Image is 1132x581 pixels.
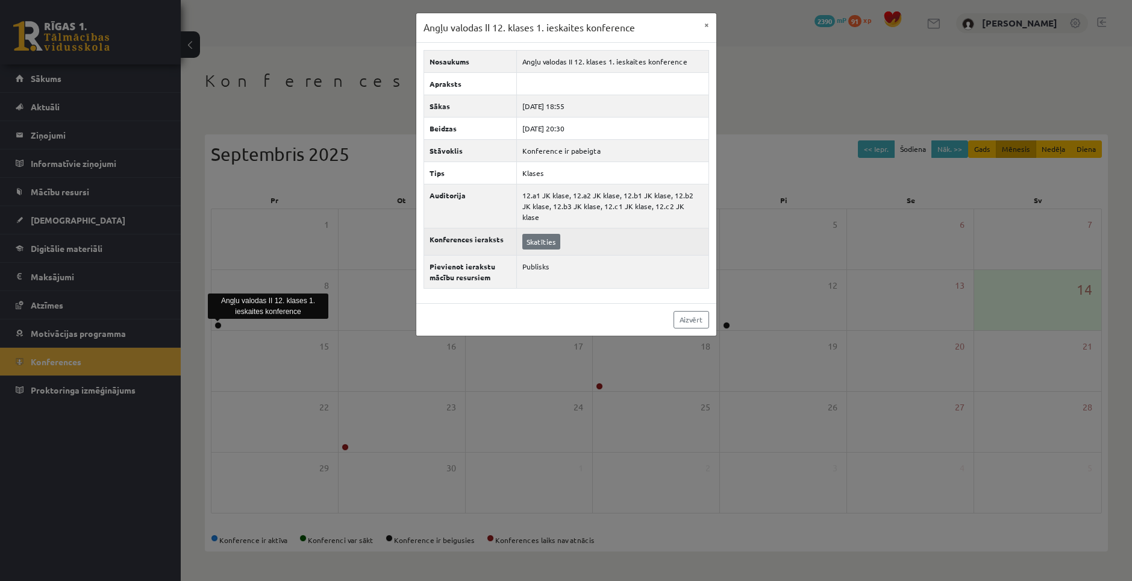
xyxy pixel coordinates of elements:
[424,228,516,255] th: Konferences ieraksts
[424,139,516,162] th: Stāvoklis
[516,162,708,184] td: Klases
[516,50,708,72] td: Angļu valodas II 12. klases 1. ieskaites konference
[424,117,516,139] th: Beidzas
[424,72,516,95] th: Apraksts
[424,95,516,117] th: Sākas
[516,139,708,162] td: Konference ir pabeigta
[697,13,716,36] button: ×
[208,294,328,319] div: Angļu valodas II 12. klases 1. ieskaites konference
[516,255,708,288] td: Publisks
[516,95,708,117] td: [DATE] 18:55
[516,184,708,228] td: 12.a1 JK klase, 12.a2 JK klase, 12.b1 JK klase, 12.b2 JK klase, 12.b3 JK klase, 12.c1 JK klase, 1...
[674,311,709,328] a: Aizvērt
[424,20,635,35] h3: Angļu valodas II 12. klases 1. ieskaites konference
[516,117,708,139] td: [DATE] 20:30
[424,184,516,228] th: Auditorija
[424,255,516,288] th: Pievienot ierakstu mācību resursiem
[424,162,516,184] th: Tips
[424,50,516,72] th: Nosaukums
[522,234,560,250] a: Skatīties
